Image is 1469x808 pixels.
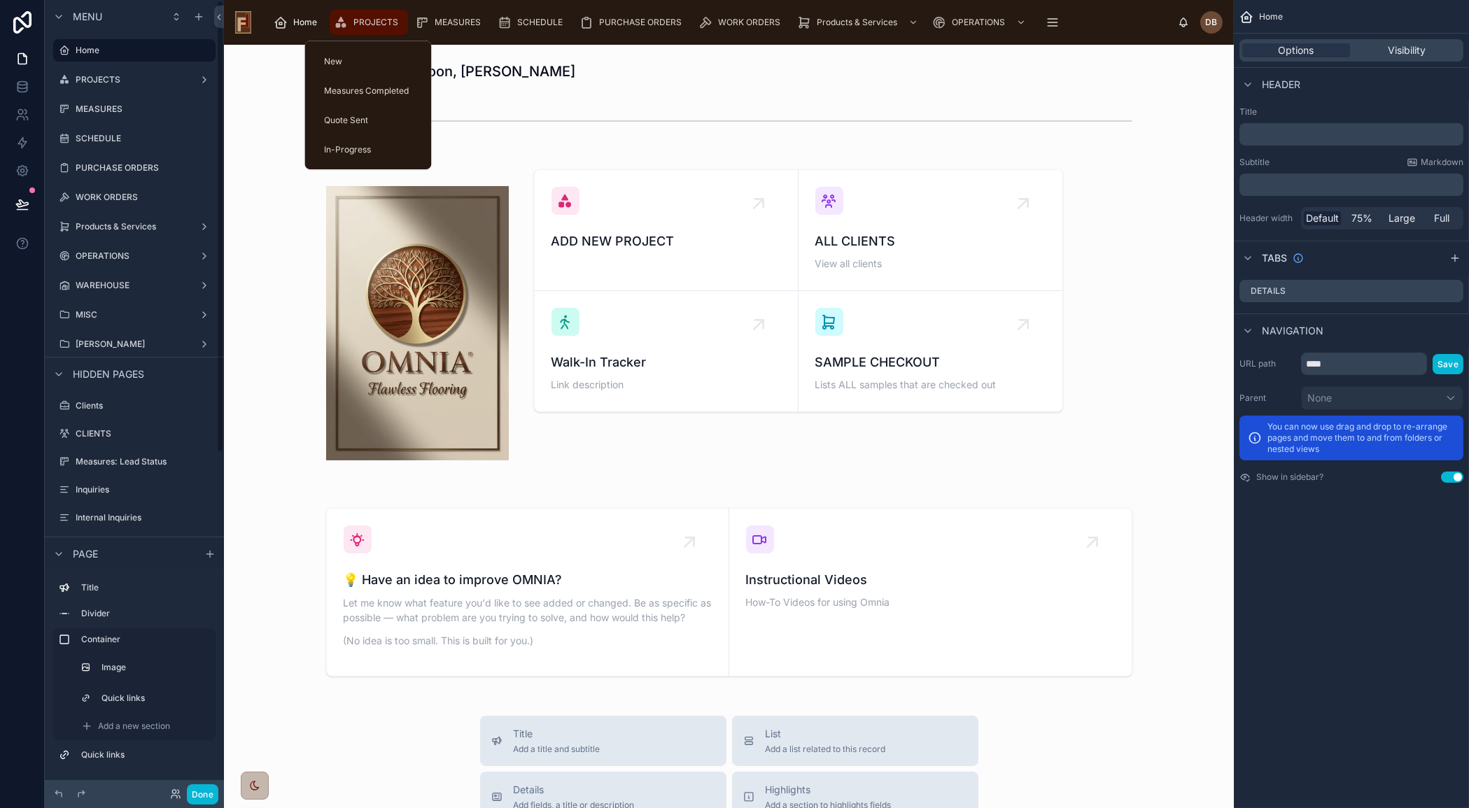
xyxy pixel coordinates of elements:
a: Products & Services [793,10,925,35]
span: List [766,727,886,741]
label: MEASURES [76,104,213,115]
a: SCHEDULE [493,10,572,35]
label: Quick links [101,693,207,704]
label: PURCHASE ORDERS [76,162,213,173]
label: [PERSON_NAME] [76,339,193,350]
img: App logo [235,11,251,34]
span: Tabs [1262,251,1287,265]
a: Quote Sent [313,108,423,133]
a: Home [269,10,327,35]
a: PROJECTS [330,10,408,35]
div: scrollable content [45,570,224,780]
a: [PERSON_NAME] [53,333,216,355]
a: Home [53,39,216,62]
span: MEASURES [435,17,481,28]
a: CLIENTS [53,423,216,445]
a: MISC [53,304,216,326]
span: In-Progress [324,144,371,155]
button: Done [187,784,218,805]
a: New [313,49,423,74]
label: Products & Services [76,221,193,232]
label: Home [76,45,207,56]
span: Add a title and subtitle [514,744,600,755]
span: Large [1389,211,1416,225]
label: Show in sidebar? [1256,472,1323,483]
label: WAREHOUSE [76,280,193,291]
span: Add a new section [98,721,170,732]
a: OPERATIONS [928,10,1033,35]
span: Header [1262,78,1300,92]
button: TitleAdd a title and subtitle [480,716,726,766]
span: Home [293,17,317,28]
span: PROJECTS [353,17,398,28]
label: Container [81,634,210,645]
span: New [324,56,342,67]
a: In-Progress [313,137,423,162]
label: Inquiries [76,484,213,495]
a: MEASURES [411,10,491,35]
span: WORK ORDERS [718,17,780,28]
span: DB [1206,17,1218,28]
label: MISC [76,309,193,320]
span: PURCHASE ORDERS [599,17,682,28]
button: Save [1433,354,1463,374]
a: SCHEDULE [53,127,216,150]
a: PURCHASE ORDERS [575,10,691,35]
button: ListAdd a list related to this record [732,716,978,766]
a: Quotes [53,534,216,557]
a: Clients [53,395,216,417]
button: None [1301,386,1463,410]
span: Details [514,783,635,797]
label: WORK ORDERS [76,192,213,203]
label: CLIENTS [76,428,213,439]
label: Details [1251,285,1286,297]
a: WAREHOUSE [53,274,216,297]
a: Products & Services [53,215,216,238]
span: Markdown [1421,157,1463,168]
span: Full [1435,211,1450,225]
a: Inquiries [53,479,216,501]
label: Header width [1239,213,1295,224]
label: Image [101,662,207,673]
span: Hidden pages [73,367,144,381]
label: Parent [1239,392,1295,404]
span: Options [1279,43,1314,57]
span: Add a list related to this record [766,744,886,755]
span: 75% [1352,211,1373,225]
label: Divider [81,608,210,619]
div: scrollable content [1239,173,1463,196]
a: Markdown [1407,157,1463,168]
label: SCHEDULE [76,133,213,144]
span: Visibility [1388,43,1426,57]
div: scrollable content [1239,123,1463,146]
label: Measures: Lead Status [76,456,213,467]
a: PROJECTS [53,69,216,91]
a: WORK ORDERS [694,10,790,35]
span: OPERATIONS [952,17,1005,28]
label: Internal Inquiries [76,512,213,523]
span: Quote Sent [324,115,368,126]
span: Menu [73,10,102,24]
label: Quick links [81,749,210,760]
a: Measures: Lead Status [53,451,216,473]
span: SCHEDULE [517,17,563,28]
label: Title [1239,106,1463,118]
label: OPERATIONS [76,250,193,262]
span: Home [1259,11,1283,22]
a: WORK ORDERS [53,186,216,208]
label: URL path [1239,358,1295,369]
a: Measures Completed [313,78,423,104]
a: MEASURES [53,98,216,120]
label: Title [81,582,210,593]
label: Clients [76,400,213,411]
span: Default [1306,211,1339,225]
a: Internal Inquiries [53,506,216,529]
span: Navigation [1262,324,1323,338]
span: Title [514,727,600,741]
p: You can now use drag and drop to re-arrange pages and move them to and from folders or nested views [1267,421,1455,455]
a: PURCHASE ORDERS [53,157,216,179]
span: Page [73,547,98,561]
div: scrollable content [262,7,1178,38]
a: OPERATIONS [53,245,216,267]
span: None [1307,391,1332,405]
